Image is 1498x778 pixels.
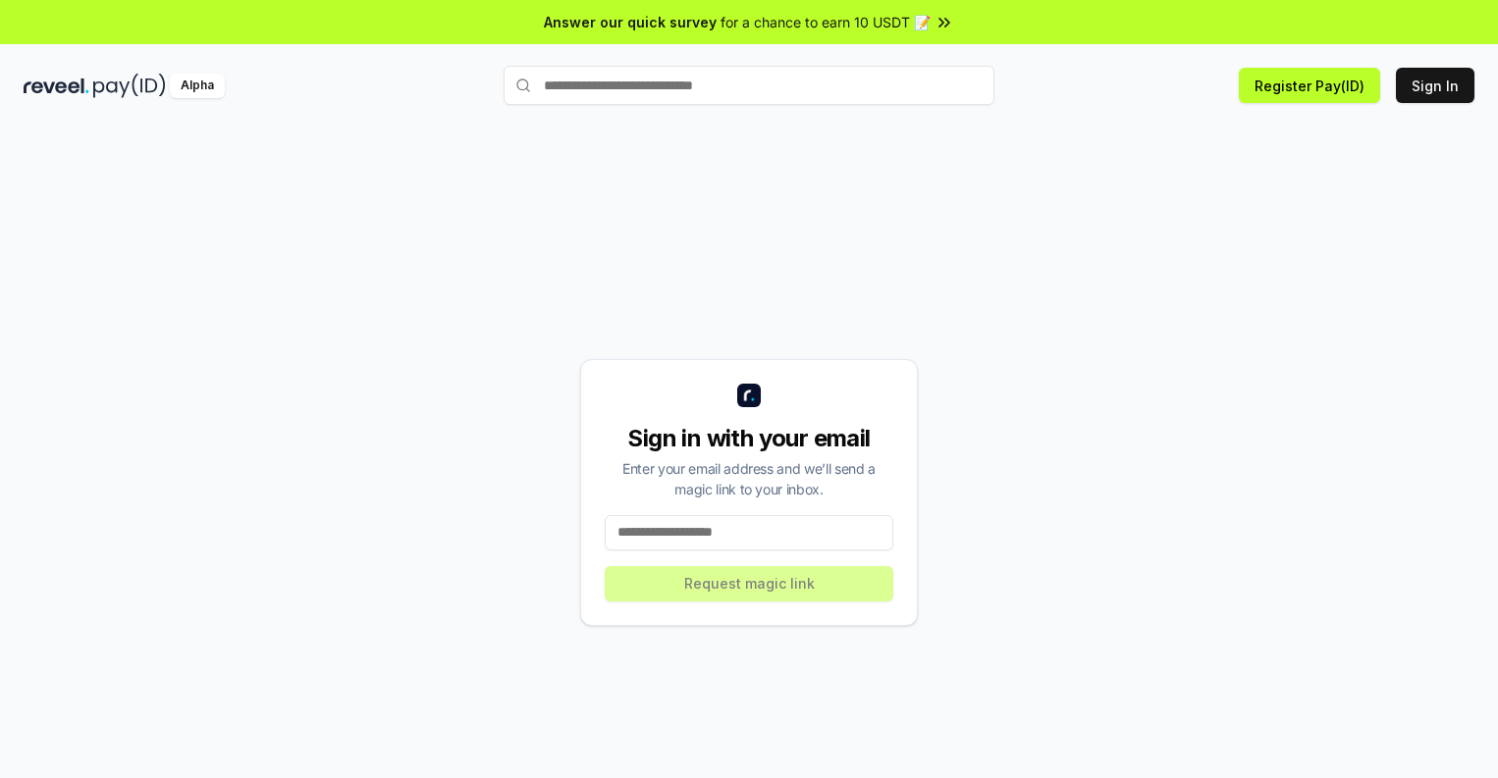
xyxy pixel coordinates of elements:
img: logo_small [737,384,761,407]
div: Sign in with your email [605,423,893,454]
button: Register Pay(ID) [1239,68,1380,103]
button: Sign In [1396,68,1474,103]
div: Enter your email address and we’ll send a magic link to your inbox. [605,458,893,499]
span: Answer our quick survey [544,12,717,32]
div: Alpha [170,74,225,98]
img: reveel_dark [24,74,89,98]
span: for a chance to earn 10 USDT 📝 [721,12,931,32]
img: pay_id [93,74,166,98]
